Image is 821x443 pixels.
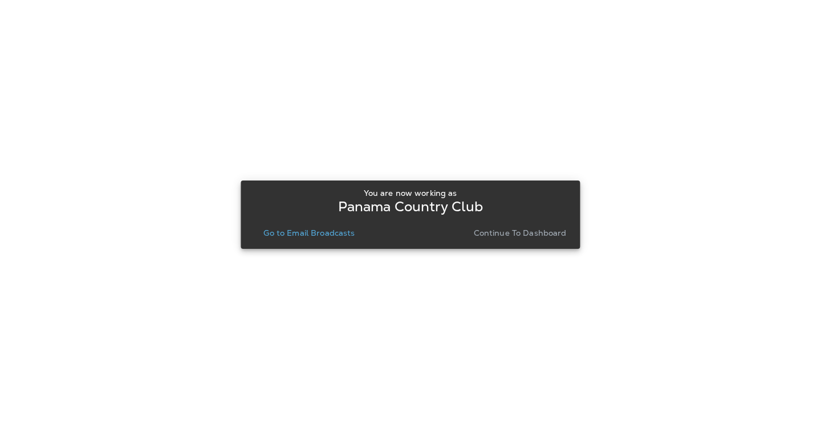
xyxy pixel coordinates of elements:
button: Go to Email Broadcasts [259,225,359,241]
p: Panama Country Club [338,202,483,211]
p: You are now working as [364,188,457,198]
p: Go to Email Broadcasts [263,228,355,237]
button: Continue to Dashboard [469,225,571,241]
p: Continue to Dashboard [474,228,567,237]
